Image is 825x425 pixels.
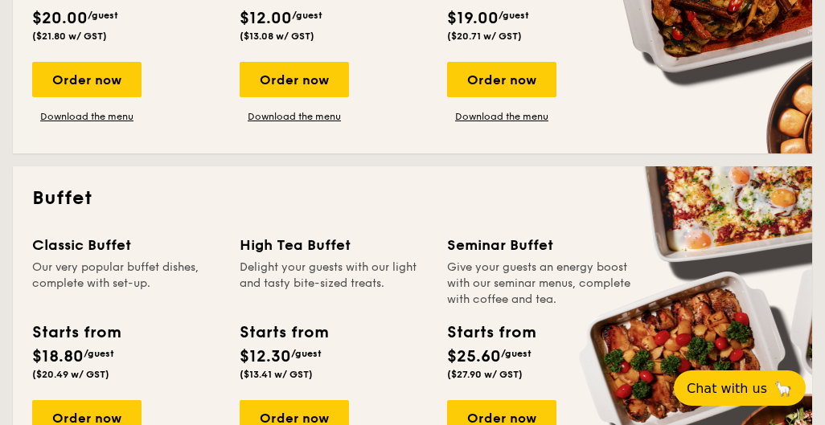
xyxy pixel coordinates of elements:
a: Download the menu [447,110,556,123]
span: ($27.90 w/ GST) [447,369,523,380]
span: ($20.49 w/ GST) [32,369,109,380]
div: Delight your guests with our light and tasty bite-sized treats. [240,259,428,308]
div: Our very popular buffet dishes, complete with set-up. [32,259,220,308]
span: /guest [292,10,322,21]
a: Download the menu [32,110,142,123]
h2: Buffet [32,186,793,211]
a: Download the menu [240,110,349,123]
span: Chat with us [687,381,767,396]
div: Classic Buffet [32,234,220,256]
div: Order now [447,62,556,97]
span: 🦙 [774,379,793,398]
span: $12.00 [240,9,292,28]
div: Starts from [447,321,535,345]
div: Give your guests an energy boost with our seminar menus, complete with coffee and tea. [447,259,635,308]
span: ($13.08 w/ GST) [240,31,314,42]
span: ($20.71 w/ GST) [447,31,522,42]
div: Starts from [240,321,327,345]
span: /guest [501,348,532,359]
span: $20.00 [32,9,88,28]
span: $25.60 [447,347,501,366]
div: Order now [32,62,142,97]
span: ($13.41 w/ GST) [240,369,313,380]
span: $18.80 [32,347,84,366]
span: /guest [291,348,322,359]
span: /guest [499,10,529,21]
div: Starts from [32,321,120,345]
div: Order now [240,62,349,97]
span: /guest [88,10,118,21]
span: ($21.80 w/ GST) [32,31,107,42]
span: $19.00 [447,9,499,28]
div: High Tea Buffet [240,234,428,256]
button: Chat with us🦙 [674,370,806,406]
span: /guest [84,348,114,359]
div: Seminar Buffet [447,234,635,256]
span: $12.30 [240,347,291,366]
